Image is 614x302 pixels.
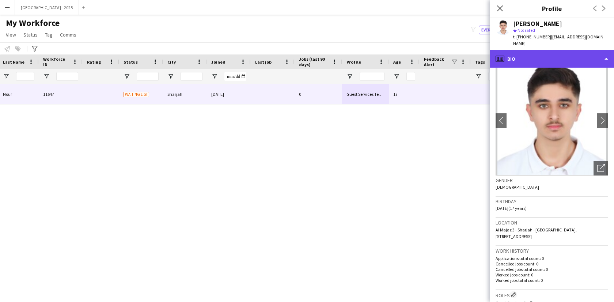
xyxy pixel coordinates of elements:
span: t. [PHONE_NUMBER] [513,34,551,39]
span: Age [393,59,401,65]
p: Worked jobs total count: 0 [496,278,608,283]
span: [DEMOGRAPHIC_DATA] [496,184,539,190]
div: 17 [389,84,420,104]
a: Tag [42,30,56,39]
span: Profile [346,59,361,65]
input: City Filter Input [181,72,202,81]
span: Tags [475,59,485,65]
h3: Roles [496,291,608,299]
div: Sharjah [163,84,207,104]
span: City [167,59,176,65]
span: Joined [211,59,225,65]
span: Last Name [3,59,24,65]
div: Guest Services Team [342,84,389,104]
p: Applications total count: 0 [496,256,608,261]
h3: Birthday [496,198,608,205]
h3: Gender [496,177,608,184]
p: Worked jobs count: 0 [496,272,608,278]
span: Not rated [518,27,535,33]
span: | [EMAIL_ADDRESS][DOMAIN_NAME] [513,34,606,46]
div: Bio [490,50,614,68]
a: Comms [57,30,79,39]
input: Joined Filter Input [224,72,246,81]
button: Open Filter Menu [475,73,482,80]
input: Age Filter Input [406,72,415,81]
h3: Profile [490,4,614,13]
div: 11647 [39,84,83,104]
span: My Workforce [6,18,60,29]
span: Status [23,31,38,38]
img: Crew avatar or photo [496,66,608,175]
button: Open Filter Menu [393,73,400,80]
button: Open Filter Menu [43,73,50,80]
a: View [3,30,19,39]
span: Al Majaz 3 - Sharjah - [GEOGRAPHIC_DATA], [STREET_ADDRESS] [496,227,577,239]
input: Workforce ID Filter Input [56,72,78,81]
span: Jobs (last 90 days) [299,56,329,67]
button: Open Filter Menu [124,73,130,80]
input: Last Name Filter Input [16,72,34,81]
input: Tags Filter Input [488,72,510,81]
span: Status [124,59,138,65]
span: View [6,31,16,38]
p: Cancelled jobs total count: 0 [496,267,608,272]
div: [DATE] [207,84,251,104]
span: Comms [60,31,76,38]
button: Open Filter Menu [3,73,10,80]
h3: Work history [496,248,608,254]
button: Everyone12,719 [479,26,518,34]
span: [DATE] (17 years) [496,205,527,211]
span: Tag [45,31,53,38]
button: Open Filter Menu [167,73,174,80]
a: Status [20,30,41,39]
span: Rating [87,59,101,65]
span: Waiting list [124,92,149,97]
input: Profile Filter Input [360,72,384,81]
h3: Location [496,219,608,226]
div: 0 [295,84,342,104]
span: Workforce ID [43,56,69,67]
div: [PERSON_NAME] [513,20,562,27]
button: [GEOGRAPHIC_DATA] - 2025 [15,0,79,15]
input: Status Filter Input [137,72,159,81]
span: Last job [255,59,272,65]
div: Open photos pop-in [594,161,608,175]
button: Open Filter Menu [346,73,353,80]
app-action-btn: Advanced filters [30,44,39,53]
span: Feedback Alert [424,56,451,67]
p: Cancelled jobs count: 0 [496,261,608,267]
button: Open Filter Menu [211,73,218,80]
